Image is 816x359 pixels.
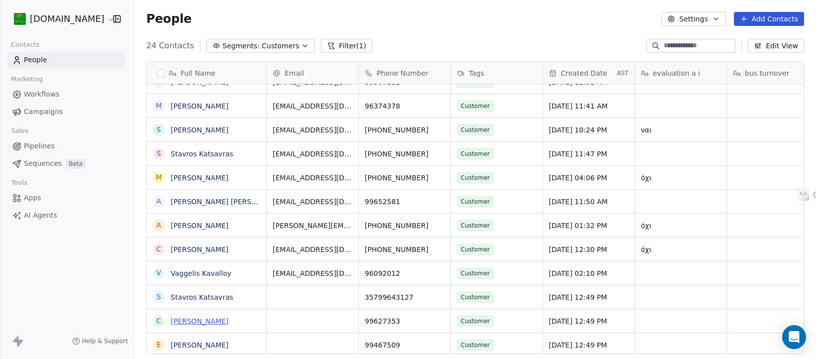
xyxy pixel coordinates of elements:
[365,292,413,302] span: 35799643127
[641,173,651,183] span: όχι
[66,159,86,169] span: Beta
[262,41,299,51] span: Customers
[377,68,428,78] span: Phone Number
[561,68,607,78] span: Created Date
[549,292,607,302] span: [DATE] 12:49 PM
[82,337,128,345] span: Help & Support
[8,104,126,120] a: Campaigns
[549,125,607,135] span: [DATE] 10:24 PM
[549,101,608,111] span: [DATE] 11:41 AM
[457,196,494,208] span: Customer
[549,173,607,183] span: [DATE] 04:06 PM
[273,221,352,231] span: [PERSON_NAME][EMAIL_ADDRESS][DOMAIN_NAME]
[745,68,789,78] span: bus turnover
[24,89,60,100] span: Workflows
[24,55,47,65] span: People
[72,337,128,345] a: Help & Support
[549,340,607,350] span: [DATE] 12:49 PM
[171,198,300,206] a: [PERSON_NAME] [PERSON_NAME] Ch
[146,11,192,26] span: People
[653,68,700,78] span: evaluation a i
[457,243,494,255] span: Customer
[365,221,428,231] span: [PHONE_NUMBER]
[171,174,228,182] a: [PERSON_NAME]
[273,268,352,278] span: [EMAIL_ADDRESS][DOMAIN_NAME]
[171,150,233,158] a: Stavros Katsavras
[365,316,400,326] span: 99627353
[157,148,161,159] div: S
[14,13,26,25] img: 439216937_921727863089572_7037892552807592703_n%20(1).jpg
[222,41,260,51] span: Segments:
[156,172,162,183] div: M
[321,39,372,53] button: Filter(1)
[171,222,228,230] a: [PERSON_NAME]
[171,126,228,134] a: [PERSON_NAME]
[171,293,233,301] a: Stavros Katsavras
[156,316,161,326] div: C
[748,39,804,53] button: Edit View
[171,269,231,277] a: Vaggelis Kavalloy
[273,125,352,135] span: [EMAIL_ADDRESS][DOMAIN_NAME]
[365,125,428,135] span: [PHONE_NUMBER]
[734,12,804,26] button: Add Contacts
[8,190,126,206] a: Apps
[156,244,161,254] div: C
[549,221,607,231] span: [DATE] 01:32 PM
[457,220,494,232] span: Customer
[457,339,494,351] span: Customer
[457,148,494,160] span: Customer
[451,62,542,84] div: Tags
[273,101,352,111] span: [EMAIL_ADDRESS][DOMAIN_NAME]
[365,173,428,183] span: [PHONE_NUMBER]
[267,62,358,84] div: Email
[171,341,228,349] a: [PERSON_NAME]
[457,100,494,112] span: Customer
[365,268,400,278] span: 96092012
[549,268,607,278] span: [DATE] 02:10 PM
[181,68,215,78] span: Full Name
[549,197,608,207] span: [DATE] 11:50 AM
[156,101,162,111] div: M
[24,107,63,117] span: Campaigns
[24,210,57,221] span: AI Agents
[147,62,266,84] div: Full Name
[12,10,106,27] button: [DOMAIN_NAME]
[8,86,126,103] a: Workflows
[457,267,494,279] span: Customer
[782,325,806,349] div: Open Intercom Messenger
[359,62,450,84] div: Phone Number
[6,37,44,52] span: Contacts
[156,196,161,207] div: A
[7,175,31,190] span: Tools
[8,138,126,154] a: Pipelines
[8,207,126,224] a: AI Agents
[365,340,400,350] span: 99467509
[273,244,352,254] span: [EMAIL_ADDRESS][DOMAIN_NAME]
[641,244,651,254] span: όχι
[146,40,194,52] span: 24 Contacts
[273,149,352,159] span: [EMAIL_ADDRESS][DOMAIN_NAME]
[171,78,228,86] a: [PERSON_NAME]
[549,244,607,254] span: [DATE] 12:30 PM
[457,124,494,136] span: Customer
[24,158,62,169] span: Sequences
[641,221,651,231] span: όχι
[171,102,228,110] a: [PERSON_NAME]
[157,292,161,302] div: S
[365,197,400,207] span: 99652581
[157,124,161,135] div: S
[6,72,47,87] span: Marketing
[171,317,228,325] a: [PERSON_NAME]
[156,220,161,231] div: A
[273,197,352,207] span: [EMAIL_ADDRESS][DOMAIN_NAME]
[7,123,33,138] span: Sales
[24,193,41,203] span: Apps
[147,84,267,355] div: grid
[365,101,400,111] span: 96374378
[661,12,725,26] button: Settings
[635,62,726,84] div: evaluation a i
[641,125,652,135] span: ναι
[8,52,126,68] a: People
[157,340,161,350] div: E
[549,316,607,326] span: [DATE] 12:49 PM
